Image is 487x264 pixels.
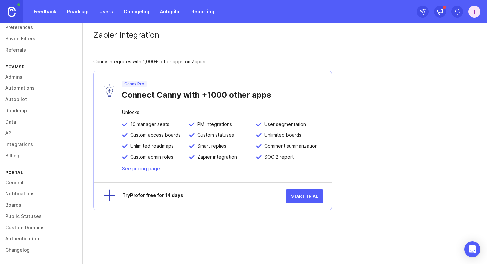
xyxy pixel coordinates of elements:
div: Open Intercom Messenger [464,241,480,257]
span: Smart replies [195,143,226,149]
div: Zapier Integration [83,23,487,47]
div: Unlocks: [122,110,323,121]
span: Unlimited boards [262,132,301,138]
a: Reporting [188,6,218,18]
div: Connect Canny with +1000 other apps [122,87,323,100]
span: Custom statuses [195,132,234,138]
a: Users [95,6,117,18]
span: Custom admin roles [128,154,173,160]
p: Canny Pro [124,81,144,87]
span: Zapier integration [195,154,237,160]
img: Canny Home [8,7,16,17]
span: SOC 2 report [262,154,294,160]
span: User segmentation [262,121,306,127]
span: Unlimited roadmaps [128,143,174,149]
span: 10 manager seats [128,121,169,127]
a: See pricing page [122,166,160,171]
div: Try Pro for free for 14 days [122,193,286,199]
div: Canny integrates with 1,000+ other apps on Zapier. [93,58,207,65]
a: Changelog [120,6,153,18]
img: lyW0TRAiArAAAAAASUVORK5CYII= [102,84,117,97]
span: PM integrations [195,121,232,127]
a: Autopilot [156,6,185,18]
span: Custom access boards [128,132,181,138]
a: Roadmap [63,6,93,18]
a: Feedback [30,6,60,18]
span: Start Trial [291,194,318,199]
button: Start Trial [286,189,323,203]
span: Comment summarization [262,143,318,149]
button: T [468,6,480,18]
